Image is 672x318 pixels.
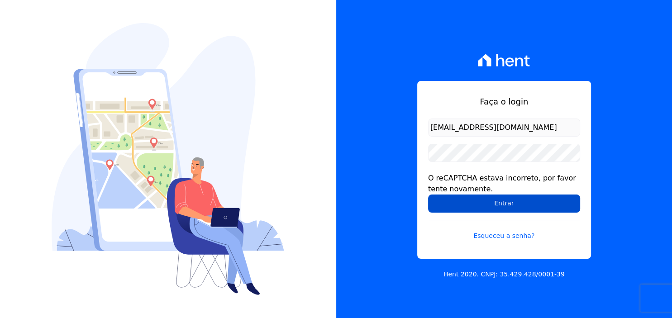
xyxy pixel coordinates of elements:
img: Login [52,23,284,295]
div: O reCAPTCHA estava incorreto, por favor tente novamente. [428,173,580,195]
p: Hent 2020. CNPJ: 35.429.428/0001-39 [443,270,565,279]
input: Entrar [428,195,580,213]
h1: Faça o login [428,95,580,108]
a: Esqueceu a senha? [428,220,580,241]
input: Email [428,119,580,137]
